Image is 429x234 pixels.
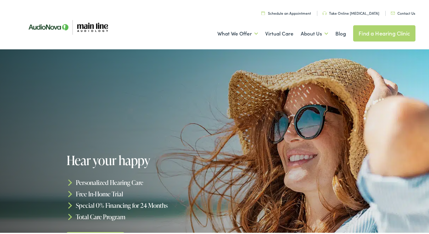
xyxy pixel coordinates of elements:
a: What We Offer [217,21,258,44]
a: About Us [301,21,328,44]
a: Find a Hearing Clinic [353,24,415,40]
li: Free In-Home Trial [67,187,217,199]
img: utility icon [391,11,395,14]
h1: Hear your happy [67,152,217,166]
li: Total Care Program [67,210,217,221]
img: utility icon [261,10,265,14]
a: Contact Us [391,9,415,14]
a: Take Online [MEDICAL_DATA] [322,9,379,14]
a: Schedule an Appointment [261,9,311,14]
img: utility icon [322,10,327,14]
a: Virtual Care [265,21,294,44]
a: Blog [335,21,346,44]
li: Special 0% Financing for 24 Months [67,199,217,210]
li: Personalized Hearing Care [67,176,217,187]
